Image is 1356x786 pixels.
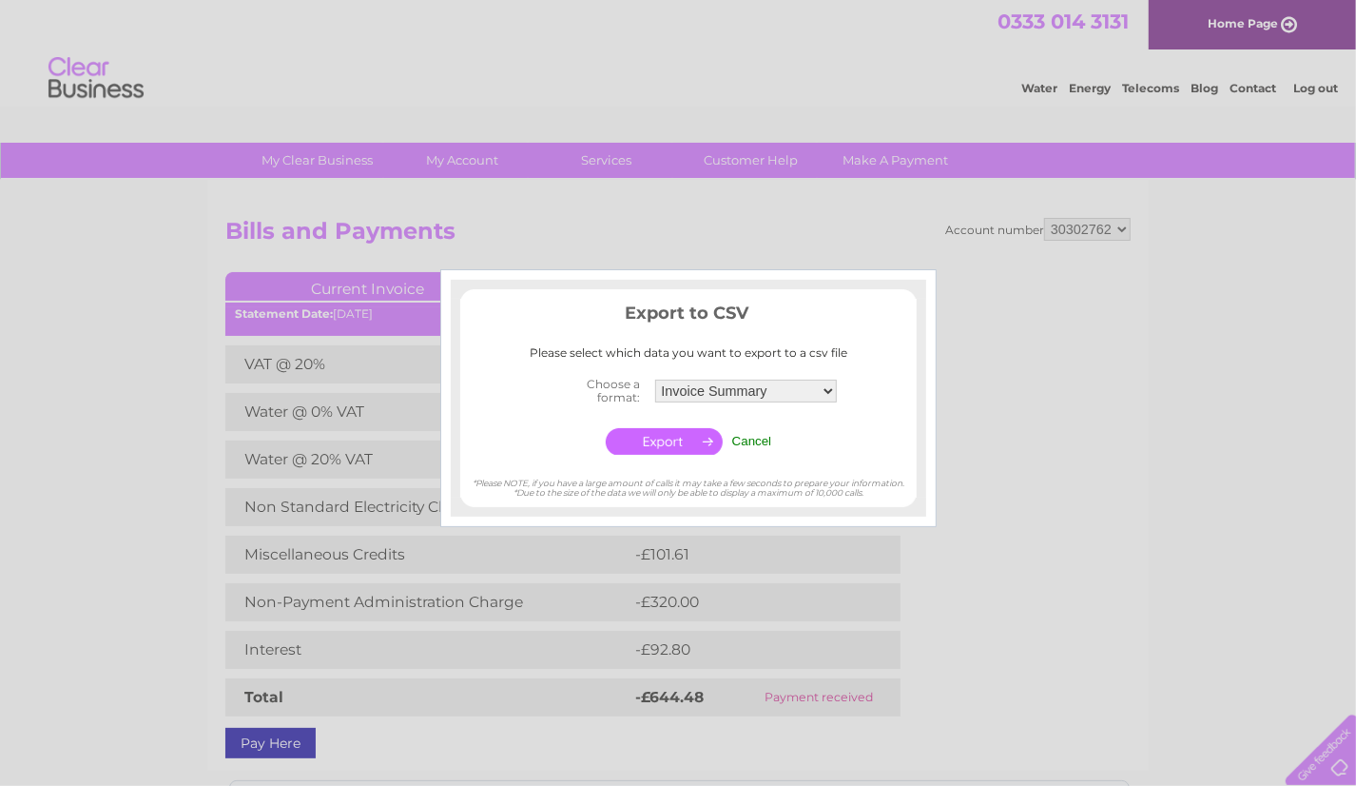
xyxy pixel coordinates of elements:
th: Choose a format: [536,372,650,410]
input: Cancel [732,434,772,448]
div: Please select which data you want to export to a csv file [460,346,917,360]
h3: Export to CSV [460,300,917,333]
a: Energy [1069,81,1111,95]
a: Water [1021,81,1057,95]
a: Log out [1293,81,1338,95]
img: logo.png [48,49,145,108]
a: Blog [1191,81,1218,95]
a: Telecoms [1122,81,1179,95]
a: Contact [1230,81,1276,95]
div: Clear Business is a trading name of Verastar Limited (registered in [GEOGRAPHIC_DATA] No. 3667643... [230,10,1129,92]
a: 0333 014 3131 [998,10,1129,33]
div: *Please NOTE, if you have a large amount of calls it may take a few seconds to prepare your infor... [460,460,917,499]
